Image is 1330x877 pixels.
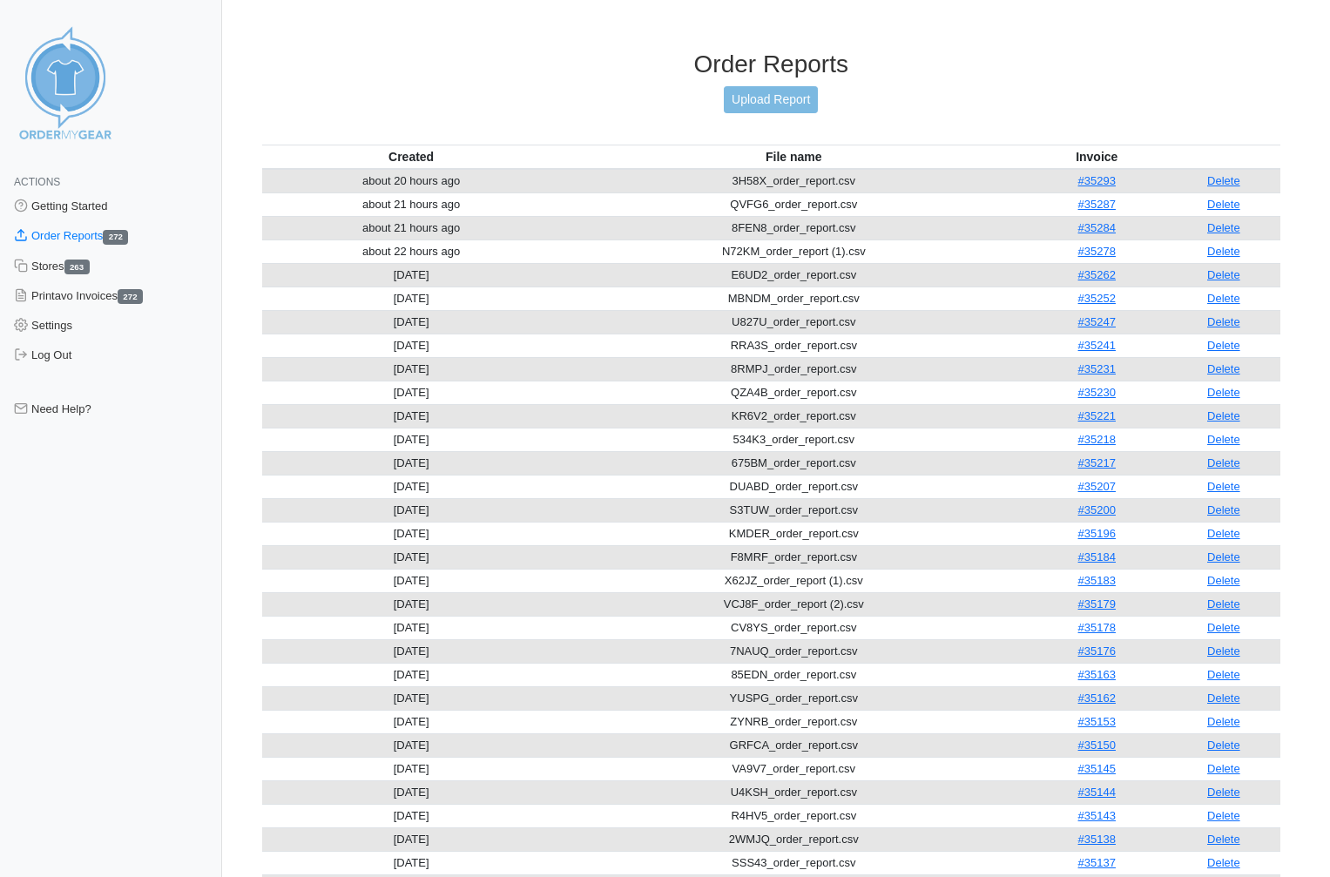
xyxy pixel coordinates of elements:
[1078,339,1116,352] a: #35241
[1207,292,1240,305] a: Delete
[561,616,1027,639] td: CV8YS_order_report.csv
[561,404,1027,428] td: KR6V2_order_report.csv
[561,145,1027,169] th: File name
[1078,503,1116,516] a: #35200
[1207,386,1240,399] a: Delete
[262,780,561,804] td: [DATE]
[262,50,1281,79] h3: Order Reports
[1078,174,1116,187] a: #35293
[1078,480,1116,493] a: #35207
[1078,315,1116,328] a: #35247
[1207,739,1240,752] a: Delete
[561,428,1027,451] td: 534K3_order_report.csv
[1078,245,1116,258] a: #35278
[262,216,561,239] td: about 21 hours ago
[1207,245,1240,258] a: Delete
[1207,762,1240,775] a: Delete
[103,230,128,245] span: 272
[262,592,561,616] td: [DATE]
[561,780,1027,804] td: U4KSH_order_report.csv
[561,522,1027,545] td: KMDER_order_report.csv
[262,357,561,381] td: [DATE]
[1207,668,1240,681] a: Delete
[1207,597,1240,611] a: Delete
[561,757,1027,780] td: VA9V7_order_report.csv
[1207,691,1240,705] a: Delete
[561,310,1027,334] td: U827U_order_report.csv
[262,827,561,851] td: [DATE]
[1207,480,1240,493] a: Delete
[1078,762,1116,775] a: #35145
[262,263,561,287] td: [DATE]
[1207,221,1240,234] a: Delete
[1207,621,1240,634] a: Delete
[1078,386,1116,399] a: #35230
[262,287,561,310] td: [DATE]
[262,686,561,710] td: [DATE]
[561,334,1027,357] td: RRA3S_order_report.csv
[262,522,561,545] td: [DATE]
[561,357,1027,381] td: 8RMPJ_order_report.csv
[262,475,561,498] td: [DATE]
[1078,574,1116,587] a: #35183
[1207,456,1240,469] a: Delete
[1078,362,1116,375] a: #35231
[561,686,1027,710] td: YUSPG_order_report.csv
[1207,809,1240,822] a: Delete
[118,289,143,304] span: 272
[561,498,1027,522] td: S3TUW_order_report.csv
[262,451,561,475] td: [DATE]
[262,733,561,757] td: [DATE]
[724,86,818,113] a: Upload Report
[1078,739,1116,752] a: #35150
[561,663,1027,686] td: 85EDN_order_report.csv
[262,145,561,169] th: Created
[561,851,1027,874] td: SSS43_order_report.csv
[262,545,561,569] td: [DATE]
[561,569,1027,592] td: X62JZ_order_report (1).csv
[1078,833,1116,846] a: #35138
[1207,433,1240,446] a: Delete
[1207,833,1240,846] a: Delete
[1207,715,1240,728] a: Delete
[262,334,561,357] td: [DATE]
[561,263,1027,287] td: E6UD2_order_report.csv
[262,310,561,334] td: [DATE]
[1078,268,1116,281] a: #35262
[14,176,60,188] span: Actions
[262,569,561,592] td: [DATE]
[561,475,1027,498] td: DUABD_order_report.csv
[1078,809,1116,822] a: #35143
[1078,856,1116,869] a: #35137
[262,804,561,827] td: [DATE]
[1207,315,1240,328] a: Delete
[1207,174,1240,187] a: Delete
[561,710,1027,733] td: ZYNRB_order_report.csv
[1078,644,1116,658] a: #35176
[1078,786,1116,799] a: #35144
[1078,527,1116,540] a: #35196
[64,260,90,274] span: 263
[1078,597,1116,611] a: #35179
[262,757,561,780] td: [DATE]
[262,498,561,522] td: [DATE]
[561,639,1027,663] td: 7NAUQ_order_report.csv
[262,851,561,874] td: [DATE]
[1207,644,1240,658] a: Delete
[1078,198,1116,211] a: #35287
[561,287,1027,310] td: MBNDM_order_report.csv
[561,827,1027,851] td: 2WMJQ_order_report.csv
[561,169,1027,193] td: 3H58X_order_report.csv
[561,804,1027,827] td: R4HV5_order_report.csv
[262,239,561,263] td: about 22 hours ago
[1078,550,1116,563] a: #35184
[561,592,1027,616] td: VCJ8F_order_report (2).csv
[1207,527,1240,540] a: Delete
[561,216,1027,239] td: 8FEN8_order_report.csv
[561,192,1027,216] td: QVFG6_order_report.csv
[561,381,1027,404] td: QZA4B_order_report.csv
[1207,362,1240,375] a: Delete
[262,663,561,686] td: [DATE]
[1078,409,1116,422] a: #35221
[1078,292,1116,305] a: #35252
